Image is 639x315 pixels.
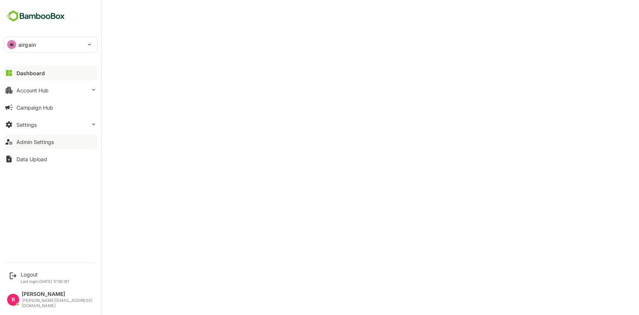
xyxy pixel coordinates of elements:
div: Settings [16,122,37,128]
div: [PERSON_NAME] [22,291,94,297]
img: BambooboxFullLogoMark.5f36c76dfaba33ec1ec1367b70bb1252.svg [4,9,67,23]
div: AI [7,40,16,49]
div: R [7,294,19,306]
p: airgain [18,41,36,49]
button: Campaign Hub [4,100,97,115]
div: Logout [21,271,70,278]
div: Campaign Hub [16,104,53,111]
div: AIairgain [4,37,97,52]
button: Dashboard [4,65,97,80]
div: [PERSON_NAME][EMAIL_ADDRESS][DOMAIN_NAME] [22,298,94,308]
div: Account Hub [16,87,49,94]
div: Admin Settings [16,139,54,145]
div: Data Upload [16,156,47,162]
button: Data Upload [4,152,97,166]
button: Settings [4,117,97,132]
div: Dashboard [16,70,45,76]
button: Admin Settings [4,134,97,149]
button: Account Hub [4,83,97,98]
p: Last login: [DATE] 17:00 IST [21,279,70,284]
